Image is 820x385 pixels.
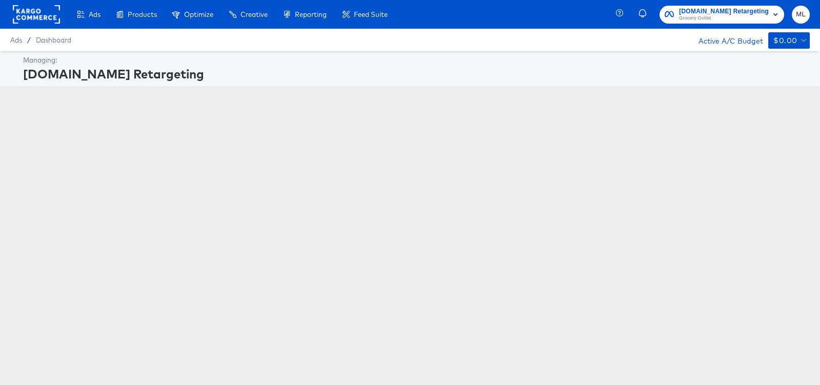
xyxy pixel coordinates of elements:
[768,32,810,49] button: $0.00
[679,14,769,23] span: Grocery Outlet
[688,32,763,48] div: Active A/C Budget
[796,9,806,21] span: ML
[23,65,807,83] div: [DOMAIN_NAME] Retargeting
[354,10,388,18] span: Feed Suite
[22,36,36,44] span: /
[679,6,769,17] span: [DOMAIN_NAME] Retargeting
[23,55,807,65] div: Managing:
[128,10,157,18] span: Products
[36,36,71,44] a: Dashboard
[89,10,101,18] span: Ads
[659,6,784,24] button: [DOMAIN_NAME] RetargetingGrocery Outlet
[10,36,22,44] span: Ads
[295,10,327,18] span: Reporting
[184,10,213,18] span: Optimize
[241,10,268,18] span: Creative
[792,6,810,24] button: ML
[773,34,797,47] div: $0.00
